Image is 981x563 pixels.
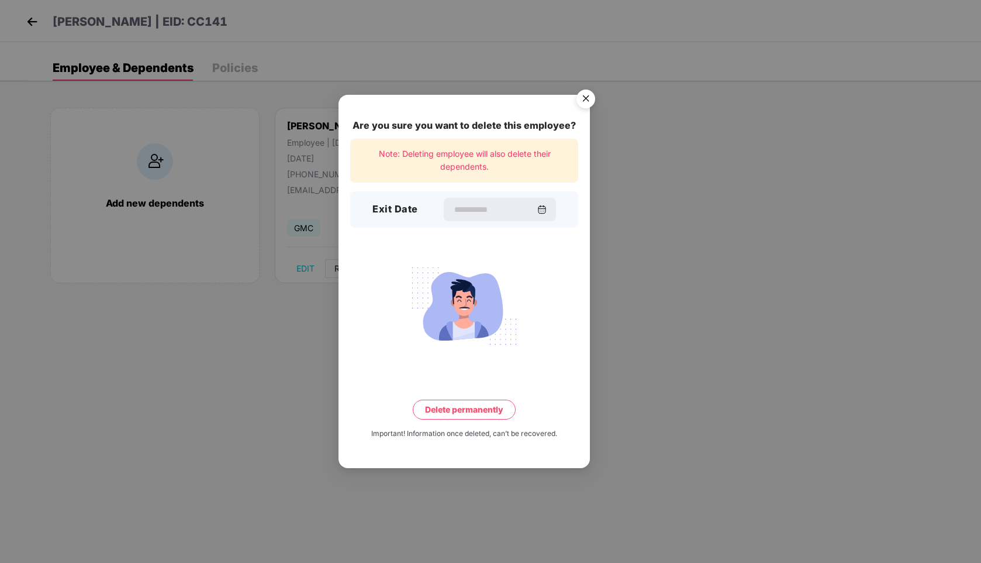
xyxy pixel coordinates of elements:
[350,118,578,133] div: Are you sure you want to delete this employee?
[372,202,418,217] h3: Exit Date
[371,428,557,439] div: Important! Information once deleted, can’t be recovered.
[350,139,578,183] div: Note: Deleting employee will also delete their dependents.
[569,84,601,115] button: Close
[569,84,602,116] img: svg+xml;base64,PHN2ZyB4bWxucz0iaHR0cDovL3d3dy53My5vcmcvMjAwMC9zdmciIHdpZHRoPSI1NiIgaGVpZ2h0PSI1Ni...
[413,399,516,419] button: Delete permanently
[399,260,530,351] img: svg+xml;base64,PHN2ZyB4bWxucz0iaHR0cDovL3d3dy53My5vcmcvMjAwMC9zdmciIHdpZHRoPSIyMjQiIGhlaWdodD0iMT...
[537,205,547,214] img: svg+xml;base64,PHN2ZyBpZD0iQ2FsZW5kYXItMzJ4MzIiIHhtbG5zPSJodHRwOi8vd3d3LnczLm9yZy8yMDAwL3N2ZyIgd2...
